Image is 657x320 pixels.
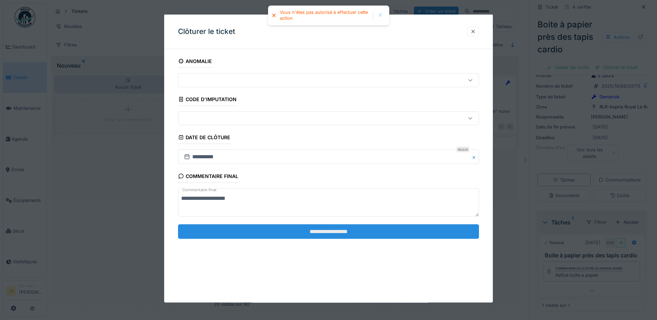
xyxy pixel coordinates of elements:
[181,186,218,194] label: Commentaire final
[178,94,237,106] div: Code d'imputation
[178,56,212,68] div: Anomalie
[178,27,235,36] h3: Clôturer le ticket
[178,132,230,144] div: Date de clôture
[456,147,469,152] div: Requis
[471,150,479,164] button: Close
[178,171,238,183] div: Commentaire final
[280,10,370,21] div: Vous n'êtes pas autorisé à effectuer cette action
